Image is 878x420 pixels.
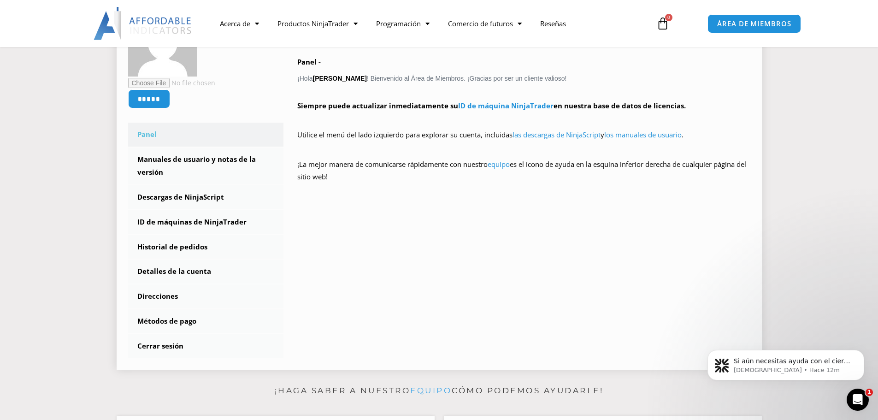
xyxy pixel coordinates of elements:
font: Acerca de [220,19,250,28]
a: equipo [410,386,452,395]
a: los manuales de usuario [604,130,682,139]
font: es el ícono de ayuda en la esquina inferior derecha de cualquier página del sitio web! [297,160,746,182]
a: equipo [488,160,510,169]
a: ID de máquina NinjaTrader [458,101,554,110]
nav: Menú [211,13,646,34]
a: Comercio de futuros [439,13,531,34]
a: Cerrar sesión [128,334,284,358]
font: Programación [376,19,421,28]
a: Manuales de usuario y notas de la versión [128,148,284,184]
p: Mensaje de Salomón, enviado hace 12m [40,35,159,44]
a: Historial de pedidos [128,235,284,259]
nav: Páginas de cuenta [128,123,284,358]
a: Productos NinjaTrader [268,13,367,34]
font: Comercio de futuros [448,19,513,28]
font: ¡La mejor manera de comunicarse rápidamente con nuestro [297,160,488,169]
a: Métodos de pago [128,309,284,333]
font: Utilice el menú del lado izquierdo para explorar su cuenta, incluidas [297,130,513,139]
font: 1 [867,389,871,395]
font: Descargas de NinjaScript [137,192,224,201]
font: y [601,130,604,139]
font: Panel [137,130,157,139]
font: Productos NinjaTrader [277,19,349,28]
a: Reseñas [531,13,575,34]
font: 0 [667,14,670,20]
iframe: Mensaje de notificaciones del intercomunicador [694,331,878,395]
a: ID de máquinas de NinjaTrader [128,210,284,234]
font: Siempre puede actualizar inmediatamente su [297,101,458,110]
font: Historial de pedidos [137,242,207,251]
a: Programación [367,13,439,34]
a: las descargas de NinjaScript [513,130,601,139]
a: Descargas de NinjaScript [128,185,284,209]
font: ÁREA DE MIEMBROS [717,19,791,28]
font: ¡Haga saber a nuestro [275,386,411,395]
a: Panel [128,123,284,147]
a: Detalles de la cuenta [128,260,284,284]
font: Direcciones [137,291,178,301]
a: ÁREA DE MIEMBROS [707,14,801,33]
font: ¡Hola [297,75,312,82]
font: ! Bienvenido al Área de Miembros. ¡Gracias por ser un cliente valioso! [367,75,566,82]
a: Direcciones [128,284,284,308]
font: cómo podemos ayudarle! [452,386,603,395]
font: Si aún necesitas ayuda con el cierre inesperado de tu operación, estoy aquí para apoyarte. ¿Podrí... [40,27,157,80]
font: Métodos de pago [137,316,196,325]
font: Panel - [297,57,321,66]
a: Acerca de [211,13,268,34]
font: ID de máquinas de NinjaTrader [137,217,247,226]
font: en nuestra base de datos de licencias. [554,101,686,110]
img: LogoAI | Indicadores asequibles – NinjaTrader [94,7,193,40]
iframe: Chat en vivo de Intercom [847,389,869,411]
font: Manuales de usuario y notas de la versión [137,154,256,177]
font: [PERSON_NAME] [312,75,366,82]
font: . [682,130,684,139]
font: Cerrar sesión [137,341,183,350]
a: 0 [642,10,683,37]
font: Detalles de la cuenta [137,266,211,276]
font: Reseñas [540,19,566,28]
font: [DEMOGRAPHIC_DATA] • Hace 12m [40,36,146,43]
